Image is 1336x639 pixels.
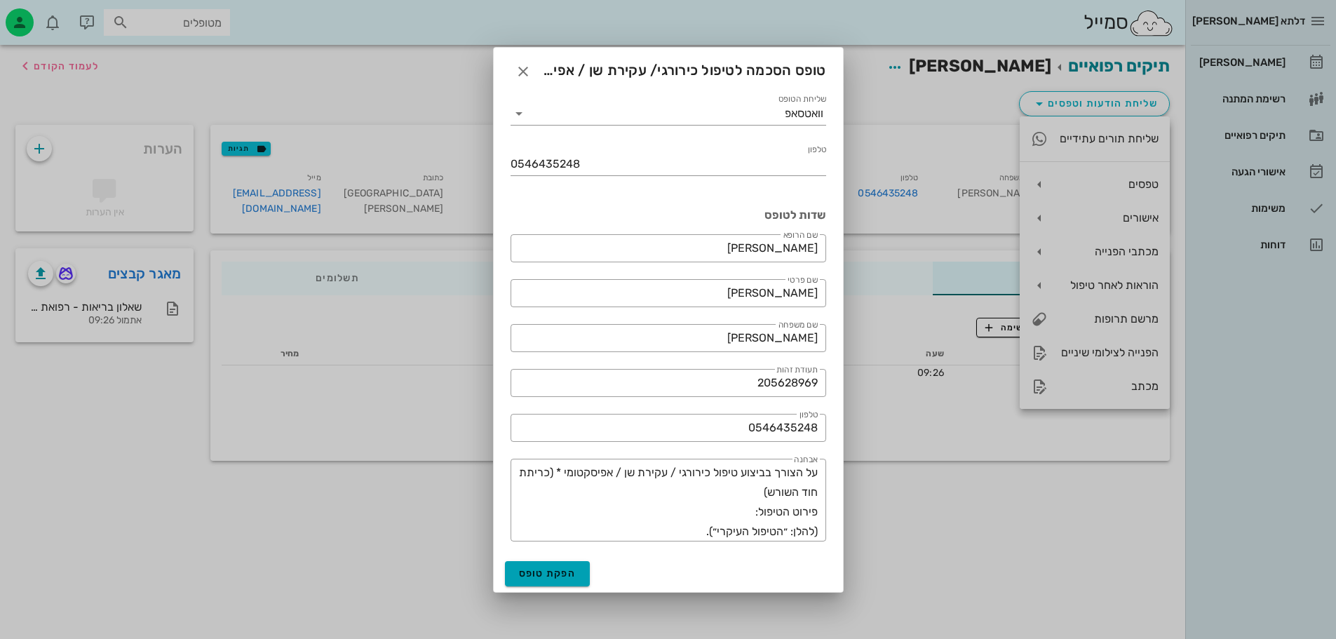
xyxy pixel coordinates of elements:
label: אבחנה [794,455,818,465]
label: שם משפחה [778,320,817,330]
label: תעודת זהות [776,365,817,375]
div: וואטסאפ [785,107,823,120]
div: שליחת הטופסוואטסאפ [511,102,826,125]
label: שם פרטי [788,275,818,285]
button: הפקת טופס [505,561,591,586]
span: טופס הסכמה לטיפול כירורגי/ עקירת שן / אפיסקטומי [536,59,826,81]
label: שליחת הטופס [778,94,825,105]
label: שם הרופא [783,230,818,241]
label: טלפון [799,410,817,420]
label: טלפון [807,144,825,155]
h3: שדות לטופס [511,208,826,223]
span: הפקת טופס [519,567,576,579]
